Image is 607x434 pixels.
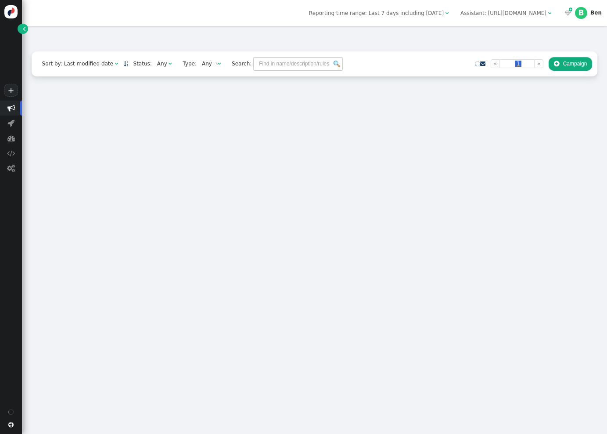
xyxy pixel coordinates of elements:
[7,134,15,142] span: 
[445,11,449,16] span: 
[202,60,212,68] div: Any
[253,57,343,71] input: Find in name/description/rules
[226,61,251,67] span: Search:
[177,60,197,68] span: Type:
[480,61,485,66] span: 
[124,61,128,66] span: Sorted in descending order
[554,61,559,67] span: 
[157,60,167,68] div: Any
[515,61,521,67] span: 1
[334,61,341,68] img: icon_search.png
[7,119,14,127] span: 
[115,61,119,66] span: 
[563,9,572,17] a:  
[534,59,543,68] a: »
[569,7,572,13] span: 
[23,25,25,33] span: 
[309,10,444,16] span: Reporting time range: Last 7 days including [DATE]
[4,84,18,97] a: +
[7,104,15,112] span: 
[549,57,592,71] button: Campaign
[169,61,172,66] span: 
[575,7,587,19] div: B
[480,61,485,67] a: 
[213,62,218,66] img: loading.gif
[124,61,128,67] a: 
[7,164,15,172] span: 
[218,61,221,66] span: 
[548,11,552,16] span: 
[18,24,28,34] a: 
[7,149,15,157] span: 
[8,422,14,427] span: 
[42,60,113,68] div: Sort by: Last modified date
[590,10,602,16] div: Ben
[491,59,500,68] a: «
[128,60,152,68] span: Status:
[460,9,546,17] div: Assistant: [URL][DOMAIN_NAME]
[565,11,571,16] span: 
[4,5,18,18] img: logo-icon.svg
